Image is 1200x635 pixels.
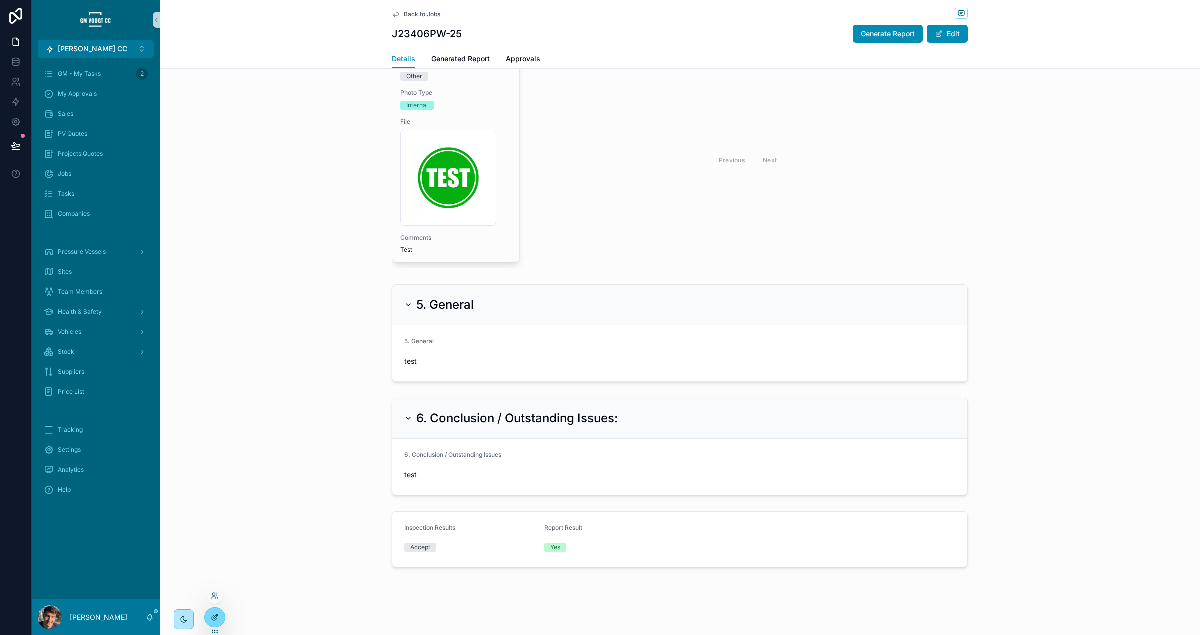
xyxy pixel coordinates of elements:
[58,426,83,434] span: Tracking
[38,65,154,83] a: GM - My Tasks2
[406,101,428,110] div: Internal
[38,125,154,143] a: PV Quotes
[58,446,81,454] span: Settings
[392,10,440,18] a: Back to Jobs
[400,246,511,254] span: Test
[38,283,154,301] a: Team Members
[400,118,511,126] span: File
[38,243,154,261] a: Pressure Vessels
[38,263,154,281] a: Sites
[550,543,560,552] div: Yes
[406,72,422,81] div: Other
[58,268,72,276] span: Sites
[392,51,520,262] a: Photo TypeOtherPhoto TypeInternalFileCommentsTest
[58,466,84,474] span: Analytics
[38,421,154,439] a: Tracking
[80,12,112,28] img: App logo
[404,470,955,480] span: test
[58,388,84,396] span: Price List
[58,328,81,336] span: Vehicles
[38,40,154,58] button: Select Button
[400,234,511,242] span: Comments
[58,44,127,54] span: [PERSON_NAME] CC
[404,356,955,366] span: test
[506,54,540,64] span: Approvals
[38,343,154,361] a: Stock
[506,50,540,70] a: Approvals
[410,543,430,552] div: Accept
[38,461,154,479] a: Analytics
[392,54,415,64] span: Details
[58,288,102,296] span: Team Members
[58,190,74,198] span: Tasks
[70,612,127,622] p: [PERSON_NAME]
[38,303,154,321] a: Health & Safety
[927,25,968,43] button: Edit
[58,248,106,256] span: Pressure Vessels
[544,524,582,531] span: Report Result
[416,297,474,313] h2: 5. General
[58,70,101,78] span: GM - My Tasks
[416,410,618,426] h2: 6. Conclusion / Outstanding Issues:
[38,105,154,123] a: Sales
[404,451,501,458] span: 6. Conclusion / Outstanding Issues
[136,68,148,80] div: 2
[58,90,97,98] span: My Approvals
[38,185,154,203] a: Tasks
[431,50,490,70] a: Generated Report
[38,205,154,223] a: Companies
[38,145,154,163] a: Projects Quotes
[404,10,440,18] span: Back to Jobs
[58,308,102,316] span: Health & Safety
[400,89,511,97] span: Photo Type
[38,85,154,103] a: My Approvals
[392,27,462,41] h1: J23406PW-25
[58,486,71,494] span: Help
[861,29,915,39] span: Generate Report
[58,348,74,356] span: Stock
[58,170,71,178] span: Jobs
[853,25,923,43] button: Generate Report
[38,383,154,401] a: Price List
[38,363,154,381] a: Suppliers
[32,58,160,512] div: scrollable content
[404,524,455,531] span: Inspection Results
[58,150,103,158] span: Projects Quotes
[38,165,154,183] a: Jobs
[58,368,84,376] span: Suppliers
[58,210,90,218] span: Companies
[431,54,490,64] span: Generated Report
[58,130,87,138] span: PV Quotes
[404,337,434,345] span: 5. General
[38,481,154,499] a: Help
[38,323,154,341] a: Vehicles
[38,441,154,459] a: Settings
[58,110,73,118] span: Sales
[392,50,415,69] a: Details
